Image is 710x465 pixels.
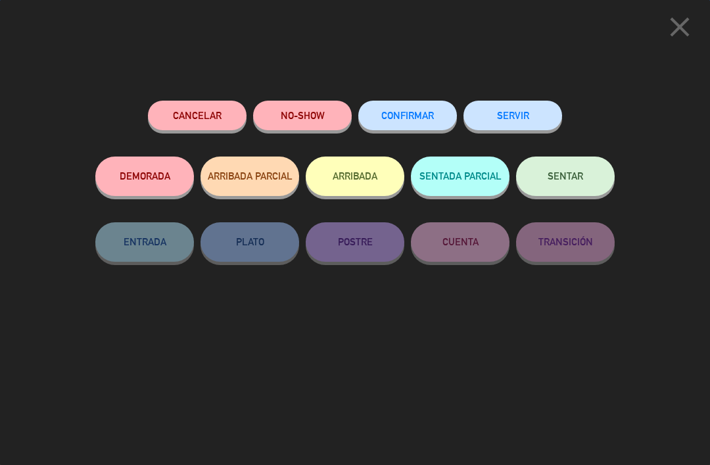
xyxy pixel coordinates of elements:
button: Cancelar [148,101,247,130]
button: TRANSICIÓN [516,222,615,262]
span: SENTAR [548,170,583,182]
button: NO-SHOW [253,101,352,130]
span: ARRIBADA PARCIAL [208,170,293,182]
i: close [663,11,696,43]
button: CUENTA [411,222,509,262]
button: SENTADA PARCIAL [411,157,509,196]
button: PLATO [201,222,299,262]
button: POSTRE [306,222,404,262]
button: ARRIBADA PARCIAL [201,157,299,196]
button: DEMORADA [95,157,194,196]
button: SERVIR [463,101,562,130]
button: SENTAR [516,157,615,196]
button: close [659,10,700,49]
button: ARRIBADA [306,157,404,196]
span: CONFIRMAR [381,110,434,121]
button: ENTRADA [95,222,194,262]
button: CONFIRMAR [358,101,457,130]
